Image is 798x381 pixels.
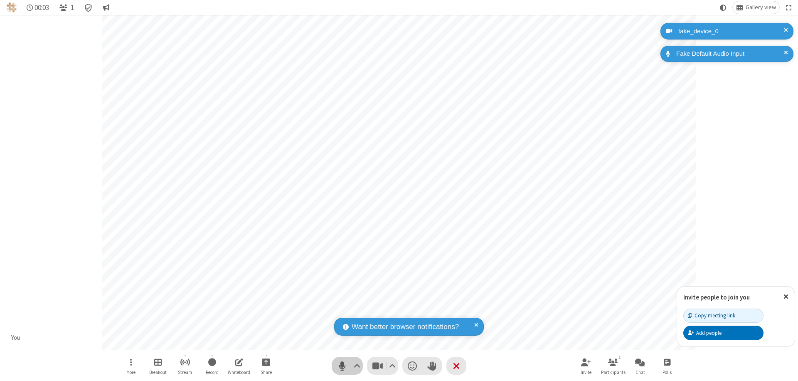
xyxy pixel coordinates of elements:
[172,354,197,378] button: Start streaming
[261,370,272,375] span: Share
[616,354,623,361] div: 1
[683,293,750,301] label: Invite people to join you
[227,354,251,378] button: Open shared whiteboard
[581,370,591,375] span: Invite
[675,27,787,36] div: fake_device_0
[81,1,96,14] div: Meeting details Encryption enabled
[601,370,626,375] span: Participants
[332,357,363,375] button: Mute (⌘+Shift+A)
[149,370,167,375] span: Breakout
[688,312,735,319] div: Copy meeting link
[601,354,626,378] button: Open participant list
[71,4,74,12] span: 1
[352,357,363,375] button: Audio settings
[628,354,653,378] button: Open chat
[99,1,113,14] button: Conversation
[7,2,17,12] img: QA Selenium DO NOT DELETE OR CHANGE
[783,1,795,14] button: Fullscreen
[446,357,466,375] button: End or leave meeting
[733,1,779,14] button: Change layout
[683,309,764,323] button: Copy meeting link
[574,354,598,378] button: Invite participants (⌘+Shift+I)
[228,370,250,375] span: Whiteboard
[34,4,49,12] span: 00:03
[8,333,24,343] div: You
[367,357,398,375] button: Stop video (⌘+Shift+V)
[655,354,680,378] button: Open poll
[387,357,398,375] button: Video setting
[126,370,135,375] span: More
[145,354,170,378] button: Manage Breakout Rooms
[777,287,795,307] button: Close popover
[673,49,787,59] div: Fake Default Audio Input
[56,1,77,14] button: Open participant list
[663,370,672,375] span: Polls
[683,326,764,340] button: Add people
[206,370,219,375] span: Record
[746,4,776,11] span: Gallery view
[23,1,53,14] div: Timer
[717,1,730,14] button: Using system theme
[635,370,645,375] span: Chat
[254,354,278,378] button: Start sharing
[352,322,459,332] span: Want better browser notifications?
[118,354,143,378] button: Open menu
[178,370,192,375] span: Stream
[422,357,442,375] button: Raise hand
[199,354,224,378] button: Start recording
[402,357,422,375] button: Send a reaction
